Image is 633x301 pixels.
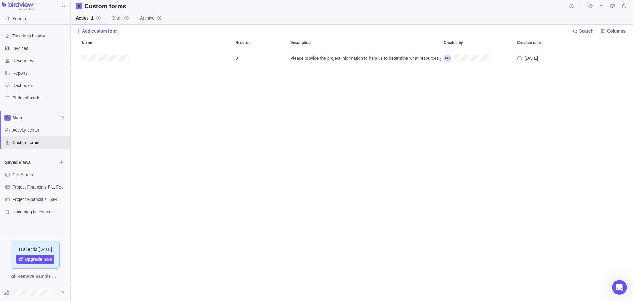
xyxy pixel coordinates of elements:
span: Get Started [12,172,68,178]
span: Search [570,27,596,35]
span: Resources [12,58,68,64]
iframe: Intercom live chat [612,280,627,295]
div: 0 [233,48,288,68]
span: Active [76,15,94,21]
div: Creation date [515,48,588,68]
div: Name [79,37,233,48]
div: Description [288,37,441,48]
a: Upgrade now [16,255,55,264]
span: Time logs [586,2,595,11]
span: Upgrade now [25,256,52,262]
div: Mackenzie Casalino [441,48,515,68]
span: Created by [444,40,463,46]
img: logo [2,2,34,11]
span: BI dashboards [12,95,68,101]
div: Mackenzie Casalino [4,289,11,296]
span: Start timer [567,2,576,11]
a: Approval requests [608,5,617,10]
span: Add custom form [76,27,118,35]
div: Creation date [515,37,588,48]
span: Dashboard [12,82,68,89]
span: 1 [91,15,94,20]
span: Aug 18 [525,55,538,61]
span: Main [12,115,61,121]
div: Records [233,37,288,48]
a: My assignments [597,5,606,10]
span: Description [290,40,311,46]
span: Browse views [57,158,66,167]
h2: Custom forms [84,2,126,11]
a: Draftinfo-description [107,12,134,24]
div: Records [233,48,288,68]
svg: info-description [124,15,129,20]
span: Add custom form [82,28,118,34]
span: Name [82,40,92,46]
span: Custom forms [12,139,68,146]
span: Draft [112,15,121,21]
span: Reports [12,70,68,76]
span: Search [579,28,593,34]
span: Trial ends [DATE] [19,246,52,252]
span: Columns [598,27,628,35]
span: Project Financials Flat Fee [12,184,68,190]
div: Name [79,48,233,68]
span: Creation date [517,40,541,46]
span: Upcoming Milestones [12,209,68,215]
div: Created by [441,37,515,48]
svg: info-description [96,15,101,20]
div: Created by [441,48,515,68]
span: Archive [140,15,155,21]
a: Archiveinfo-description [135,12,167,24]
a: Notifications [619,5,628,10]
span: My assignments [597,2,606,11]
span: Notifications [619,2,628,11]
span: Remove Sample Data [17,273,59,280]
span: Columns [607,28,626,34]
span: Please provide the project information to help us to determine what resources your project requires [290,55,441,61]
a: Active1info-description [71,12,106,24]
span: Invoices [12,45,68,51]
svg: info-description [157,15,162,20]
div: Description [288,48,441,68]
div: Please provide the project information to help us to determine what resources your project requires [288,48,441,68]
span: Remove Sample Data [5,271,66,281]
span: Time logs history [12,33,68,39]
span: Project Financials T&M [12,196,68,203]
img: Show [4,290,11,295]
span: Search [12,15,26,22]
div: grid [71,48,633,301]
span: 0 [236,55,238,61]
span: Approval requests [608,2,617,11]
a: Time logs [586,5,595,10]
span: Activity center [12,127,68,133]
span: Saved views [5,159,57,165]
span: Records [236,40,250,46]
